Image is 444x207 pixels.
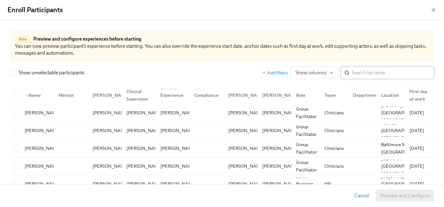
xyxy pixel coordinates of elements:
div: Monroe [GEOGRAPHIC_DATA] [GEOGRAPHIC_DATA] [379,119,429,142]
div: [PERSON_NAME] [124,127,165,134]
div: First day at work [404,89,433,101]
div: HR Compliance Specialist [189,89,223,101]
input: Search by name [352,67,434,79]
h6: Preview and configure experiences before starting [33,36,141,42]
h4: Enroll Participants [7,5,63,15]
div: [PERSON_NAME] [124,162,165,170]
div: [PERSON_NAME] [260,162,301,170]
div: [PERSON_NAME] [158,127,199,134]
div: Group Facilitator [294,159,319,174]
div: Department [350,91,381,99]
div: [PERSON_NAME] [90,127,131,134]
div: [PERSON_NAME] [158,109,199,116]
div: ▲Name [20,89,54,101]
div: [PERSON_NAME] [158,162,199,170]
div: [PERSON_NAME] [22,180,64,188]
div: [PERSON_NAME] [226,91,268,99]
div: Clinicians [322,145,348,152]
div: You can now preview participant’s experience before starting. You can also override the experienc... [10,30,434,62]
div: HR Compliance Specialist [192,84,223,106]
div: Name [22,91,54,99]
div: Location [379,91,404,99]
div: [PERSON_NAME] [260,91,302,99]
div: [PERSON_NAME][PERSON_NAME][PERSON_NAME][PERSON_NAME][PERSON_NAME][PERSON_NAME]Group FacilitatorCl... [10,157,434,175]
div: Mentor [56,91,87,99]
div: [PERSON_NAME] [260,109,301,116]
div: [PERSON_NAME][PERSON_NAME][PERSON_NAME][PERSON_NAME][PERSON_NAME][PERSON_NAME]Group FacilitatorCl... [10,122,434,140]
div: Location [376,89,404,101]
div: [PERSON_NAME] [GEOGRAPHIC_DATA] [GEOGRAPHIC_DATA] [379,101,429,124]
div: [DATE] [407,145,433,152]
div: [PERSON_NAME] [158,180,199,188]
div: [PERSON_NAME] [90,162,131,170]
span: Show unselectable participants [19,69,84,76]
div: [PERSON_NAME] [260,145,301,152]
div: Baltimore MD [GEOGRAPHIC_DATA] [379,141,429,156]
div: First day at work [407,88,433,103]
div: [PERSON_NAME][PERSON_NAME][PERSON_NAME][PERSON_NAME][PERSON_NAME][PERSON_NAME]Senior Business Rec... [10,175,434,193]
div: [PERSON_NAME] [260,127,301,134]
div: [US_STATE] [GEOGRAPHIC_DATA] [GEOGRAPHIC_DATA] [379,173,429,195]
div: [PERSON_NAME][PERSON_NAME][PERSON_NAME][PERSON_NAME][PERSON_NAME][PERSON_NAME]Group FacilitatorCl... [10,104,434,122]
div: [PERSON_NAME] [90,91,132,99]
div: [PERSON_NAME] [90,109,131,116]
div: [GEOGRAPHIC_DATA] [GEOGRAPHIC_DATA] [GEOGRAPHIC_DATA] [379,155,429,177]
span: Cancel [355,193,369,199]
div: [DATE] [407,109,433,116]
div: Clinicians [322,127,348,134]
div: Group Facilitator [294,105,319,120]
div: [PERSON_NAME] [124,145,165,152]
div: [PERSON_NAME] [226,145,267,152]
button: Cancel [350,190,373,202]
div: [PERSON_NAME] [124,180,165,188]
div: [PERSON_NAME] [22,109,64,116]
div: HR [322,180,348,188]
div: Clinicians [322,109,348,116]
div: Group Facilitator [294,141,319,156]
button: Show columns [290,67,338,79]
div: [PERSON_NAME] [90,180,131,188]
div: [PERSON_NAME] [260,180,301,188]
div: [PERSON_NAME] [90,145,131,152]
div: [DATE] [407,180,433,188]
span: Show columns [295,70,333,76]
div: Group Facilitator [294,123,319,138]
div: [PERSON_NAME][PERSON_NAME][PERSON_NAME][PERSON_NAME][PERSON_NAME][PERSON_NAME]Group FacilitatorCl... [10,140,434,157]
div: Department [348,89,376,101]
button: Add filters [262,70,288,76]
div: [DATE] [407,162,433,170]
div: [PERSON_NAME] [226,180,267,188]
div: [PERSON_NAME] [257,89,291,101]
div: [PERSON_NAME] [223,89,257,101]
div: [PERSON_NAME] [226,162,267,170]
div: Clinician Experience Specialist [158,84,189,106]
span: New [15,37,31,42]
div: [PERSON_NAME] [226,127,267,134]
div: [PERSON_NAME] [22,162,64,170]
div: [PERSON_NAME] [22,127,64,134]
div: [PERSON_NAME] [124,109,165,116]
div: Clinician Experience Specialist [155,89,189,101]
div: [DATE] [407,127,433,134]
div: [PERSON_NAME] [87,89,121,101]
div: Mentor [54,89,87,101]
div: Team [319,89,348,101]
div: [PERSON_NAME] [158,145,199,152]
div: Senior Business Recruiter [294,173,319,195]
div: [PERSON_NAME] [22,145,64,152]
div: Role [291,89,319,101]
div: Clinicians [322,162,348,170]
div: Clinical Supervisor [124,88,155,103]
div: Team [322,91,348,99]
div: Role [294,91,319,99]
div: [PERSON_NAME] [226,109,267,116]
div: Clinical Supervisor [121,89,155,101]
span: ▲ [25,94,28,97]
